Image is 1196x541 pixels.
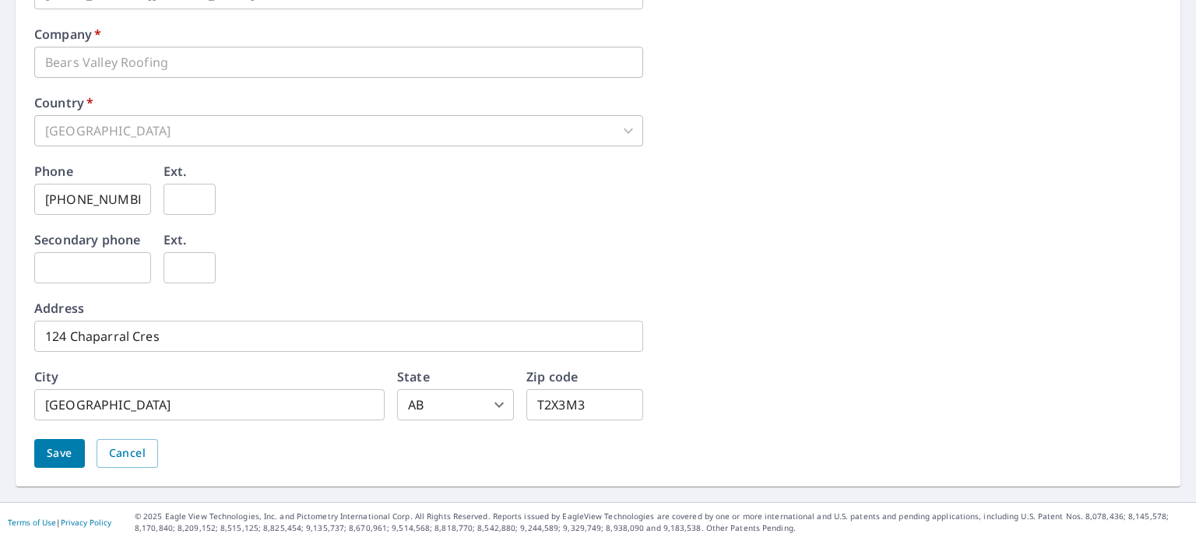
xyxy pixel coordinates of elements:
label: City [34,371,59,383]
button: Cancel [97,439,158,468]
div: AB [397,389,514,420]
p: | [8,518,111,527]
a: Privacy Policy [61,517,111,528]
label: Country [34,97,93,109]
label: Secondary phone [34,234,140,246]
label: State [397,371,430,383]
span: Cancel [109,444,146,463]
label: Address [34,302,84,314]
label: Zip code [526,371,578,383]
div: [GEOGRAPHIC_DATA] [34,115,643,146]
p: © 2025 Eagle View Technologies, Inc. and Pictometry International Corp. All Rights Reserved. Repo... [135,511,1188,534]
label: Phone [34,165,73,177]
label: Ext. [164,165,187,177]
a: Terms of Use [8,517,56,528]
button: Save [34,439,85,468]
label: Company [34,28,101,40]
label: Ext. [164,234,187,246]
span: Save [47,444,72,463]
